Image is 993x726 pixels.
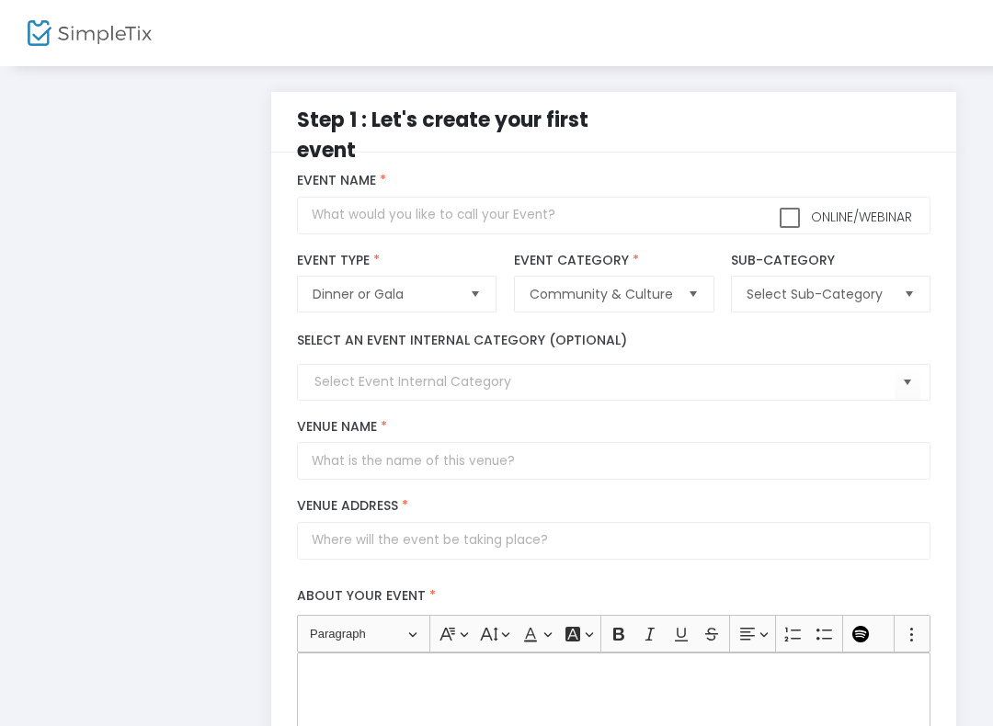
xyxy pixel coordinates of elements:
[310,623,405,645] span: Paragraph
[462,277,488,312] button: Select
[807,208,912,226] span: Online/Webinar
[302,619,426,648] button: Paragraph
[297,331,627,350] label: Select an event internal category (optional)
[530,285,673,303] span: Community & Culture
[289,578,940,616] label: About your event
[747,285,888,303] span: Select Sub-Category
[297,253,496,269] label: Event Type
[313,285,454,303] span: Dinner or Gala
[297,498,930,515] label: Venue Address
[297,173,930,189] label: Event Name
[297,522,930,560] input: Where will the event be taking place?
[680,277,706,312] button: Select
[514,253,714,269] label: Event Category
[731,253,930,269] label: Sub-Category
[896,277,922,312] button: Select
[895,364,920,402] button: Select
[297,197,930,234] input: What would you like to call your Event?
[297,106,588,164] span: Step 1 : Let's create your first event
[314,372,894,391] input: Select Event Internal Category
[297,442,930,480] input: What is the name of this venue?
[297,419,930,436] label: Venue Name
[297,615,930,652] div: Editor toolbar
